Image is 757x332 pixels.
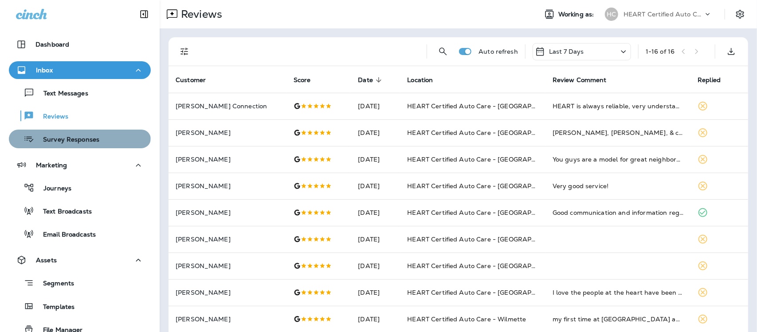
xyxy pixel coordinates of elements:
[407,102,566,110] span: HEART Certified Auto Care - [GEOGRAPHIC_DATA]
[351,173,400,199] td: [DATE]
[34,113,68,121] p: Reviews
[605,8,618,21] div: HC
[9,297,151,316] button: Templates
[9,273,151,292] button: Segments
[351,146,400,173] td: [DATE]
[294,76,322,84] span: Score
[407,209,566,217] span: HEART Certified Auto Care - [GEOGRAPHIC_DATA]
[9,36,151,53] button: Dashboard
[9,156,151,174] button: Marketing
[176,209,279,216] p: [PERSON_NAME]
[9,130,151,148] button: Survey Responses
[36,257,57,264] p: Assets
[358,76,373,84] span: Date
[9,225,151,243] button: Email Broadcasts
[177,8,222,21] p: Reviews
[732,6,748,22] button: Settings
[9,83,151,102] button: Text Messages
[36,162,67,169] p: Marketing
[558,11,596,18] span: Working as:
[407,76,444,84] span: Location
[294,76,311,84] span: Score
[407,289,566,296] span: HEART Certified Auto Care - [GEOGRAPHIC_DATA]
[176,316,279,323] p: [PERSON_NAME]
[553,76,618,84] span: Review Comment
[553,288,684,297] div: I love the people at the heart have been coming to them for years very kind very informative and ...
[176,182,279,190] p: [PERSON_NAME]
[176,43,193,60] button: Filters
[434,43,452,60] button: Search Reviews
[624,11,703,18] p: HEART Certified Auto Care
[407,315,526,323] span: HEART Certified Auto Care - Wilmette
[176,76,217,84] span: Customer
[698,76,721,84] span: Replied
[351,226,400,253] td: [DATE]
[646,48,675,55] div: 1 - 16 of 16
[549,48,584,55] p: Last 7 Days
[351,279,400,306] td: [DATE]
[351,253,400,279] td: [DATE]
[176,156,279,163] p: [PERSON_NAME]
[35,41,69,48] p: Dashboard
[553,182,684,190] div: Very good service!
[34,136,99,144] p: Survey Responses
[9,178,151,197] button: Journeys
[553,155,684,164] div: You guys are a model for great neighborhood auto service!
[553,76,607,84] span: Review Comment
[36,67,53,74] p: Inbox
[9,202,151,220] button: Text Broadcasts
[34,303,75,312] p: Templates
[9,251,151,269] button: Assets
[176,262,279,269] p: [PERSON_NAME]
[176,103,279,110] p: [PERSON_NAME] Connection
[351,199,400,226] td: [DATE]
[479,48,518,55] p: Auto refresh
[407,235,566,243] span: HEART Certified Auto Care - [GEOGRAPHIC_DATA]
[553,128,684,137] div: Armando, Jaime, & colleague Mechanic are thoroughly competent, professional & polite. Great to ha...
[34,280,74,289] p: Segments
[176,236,279,243] p: [PERSON_NAME]
[407,262,566,270] span: HEART Certified Auto Care - [GEOGRAPHIC_DATA]
[358,76,384,84] span: Date
[9,107,151,125] button: Reviews
[407,129,566,137] span: HEART Certified Auto Care - [GEOGRAPHIC_DATA]
[176,289,279,296] p: [PERSON_NAME]
[351,93,400,119] td: [DATE]
[407,76,433,84] span: Location
[176,76,206,84] span: Customer
[553,102,684,111] div: HEART is always reliable, very understanding and responsible. Hard to find that in this kind of b...
[407,155,566,163] span: HEART Certified Auto Care - [GEOGRAPHIC_DATA]
[9,61,151,79] button: Inbox
[553,208,684,217] div: Good communication and information regarding quotes for future needs. Didn’t wait long for oil an...
[698,76,732,84] span: Replied
[407,182,566,190] span: HEART Certified Auto Care - [GEOGRAPHIC_DATA]
[34,208,92,216] p: Text Broadcasts
[176,129,279,136] p: [PERSON_NAME]
[35,90,88,98] p: Text Messages
[553,315,684,324] div: my first time at wilmette and I couldn’t be happier. This staff is incredible, knowledgeable, and...
[351,119,400,146] td: [DATE]
[722,43,740,60] button: Export as CSV
[35,185,71,193] p: Journeys
[34,231,96,239] p: Email Broadcasts
[132,5,157,23] button: Collapse Sidebar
